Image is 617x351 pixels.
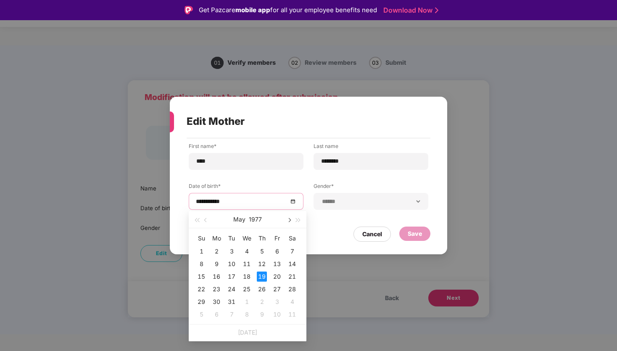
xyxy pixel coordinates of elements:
[254,270,269,283] td: 1977-05-19
[199,5,377,15] div: Get Pazcare for all your employee benefits need
[285,308,300,321] td: 1977-06-11
[196,309,206,319] div: 5
[227,259,237,269] div: 10
[257,272,267,282] div: 19
[239,308,254,321] td: 1977-06-08
[285,245,300,258] td: 1977-05-07
[233,211,245,228] button: May
[269,308,285,321] td: 1977-06-10
[269,296,285,308] td: 1977-06-03
[239,232,254,245] th: We
[227,246,237,256] div: 3
[209,283,224,296] td: 1977-05-23
[224,245,239,258] td: 1977-05-03
[239,283,254,296] td: 1977-05-25
[196,246,206,256] div: 1
[287,259,297,269] div: 14
[254,283,269,296] td: 1977-05-26
[249,211,262,228] button: 1977
[314,182,428,193] label: Gender*
[194,270,209,283] td: 1977-05-15
[269,283,285,296] td: 1977-05-27
[224,232,239,245] th: Tu
[194,245,209,258] td: 1977-05-01
[227,272,237,282] div: 17
[209,270,224,283] td: 1977-05-16
[257,297,267,307] div: 2
[239,296,254,308] td: 1977-06-01
[194,258,209,270] td: 1977-05-08
[239,270,254,283] td: 1977-05-18
[269,258,285,270] td: 1977-05-13
[196,259,206,269] div: 8
[269,270,285,283] td: 1977-05-20
[383,6,436,15] a: Download Now
[239,245,254,258] td: 1977-05-04
[269,245,285,258] td: 1977-05-06
[238,329,257,336] a: [DATE]
[285,296,300,308] td: 1977-06-04
[235,6,270,14] strong: mobile app
[287,246,297,256] div: 7
[257,284,267,294] div: 26
[224,258,239,270] td: 1977-05-10
[209,258,224,270] td: 1977-05-09
[242,309,252,319] div: 8
[189,143,303,153] label: First name*
[242,284,252,294] div: 25
[185,6,193,14] img: Logo
[196,284,206,294] div: 22
[287,297,297,307] div: 4
[272,272,282,282] div: 20
[224,283,239,296] td: 1977-05-24
[189,182,303,193] label: Date of birth*
[211,297,221,307] div: 30
[242,246,252,256] div: 4
[211,246,221,256] div: 2
[194,308,209,321] td: 1977-06-05
[211,272,221,282] div: 16
[227,297,237,307] div: 31
[209,232,224,245] th: Mo
[257,309,267,319] div: 9
[269,232,285,245] th: Fr
[287,272,297,282] div: 21
[224,296,239,308] td: 1977-05-31
[209,308,224,321] td: 1977-06-06
[196,297,206,307] div: 29
[242,259,252,269] div: 11
[211,309,221,319] div: 6
[285,232,300,245] th: Sa
[209,296,224,308] td: 1977-05-30
[227,284,237,294] div: 24
[435,6,438,15] img: Stroke
[194,296,209,308] td: 1977-05-29
[242,272,252,282] div: 18
[408,229,422,238] div: Save
[272,297,282,307] div: 3
[272,309,282,319] div: 10
[314,143,428,153] label: Last name
[187,105,410,138] div: Edit Mother
[254,245,269,258] td: 1977-05-05
[242,297,252,307] div: 1
[209,245,224,258] td: 1977-05-02
[254,308,269,321] td: 1977-06-09
[254,258,269,270] td: 1977-05-12
[287,284,297,294] div: 28
[194,283,209,296] td: 1977-05-22
[224,308,239,321] td: 1977-06-07
[194,232,209,245] th: Su
[254,296,269,308] td: 1977-06-02
[285,258,300,270] td: 1977-05-14
[257,259,267,269] div: 12
[227,309,237,319] div: 7
[272,259,282,269] div: 13
[285,270,300,283] td: 1977-05-21
[287,309,297,319] div: 11
[196,272,206,282] div: 15
[224,270,239,283] td: 1977-05-17
[272,246,282,256] div: 6
[272,284,282,294] div: 27
[211,259,221,269] div: 9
